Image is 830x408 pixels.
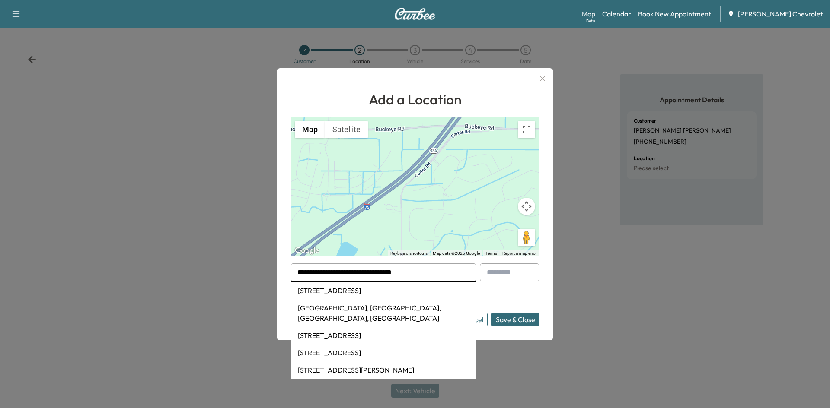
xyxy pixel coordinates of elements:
button: Drag Pegman onto the map to open Street View [518,229,535,246]
button: Toggle fullscreen view [518,121,535,138]
button: Show satellite imagery [325,121,368,138]
a: Open this area in Google Maps (opens a new window) [293,245,321,256]
a: Calendar [602,9,631,19]
li: [STREET_ADDRESS][PERSON_NAME] [291,361,476,379]
a: Book New Appointment [638,9,711,19]
button: Keyboard shortcuts [390,250,428,256]
li: [GEOGRAPHIC_DATA], [GEOGRAPHIC_DATA], [GEOGRAPHIC_DATA], [GEOGRAPHIC_DATA] [291,299,476,327]
div: Beta [586,18,595,24]
h1: Add a Location [290,89,539,110]
img: Google [293,245,321,256]
a: Report a map error [502,251,537,256]
span: Map data ©2025 Google [433,251,480,256]
span: [PERSON_NAME] Chevrolet [738,9,823,19]
a: Terms (opens in new tab) [485,251,497,256]
a: MapBeta [582,9,595,19]
img: Curbee Logo [394,8,436,20]
button: Map camera controls [518,198,535,215]
li: [STREET_ADDRESS] [291,327,476,344]
button: Show street map [295,121,325,138]
li: [STREET_ADDRESS] [291,344,476,361]
button: Save & Close [491,313,539,326]
li: [STREET_ADDRESS] [291,282,476,299]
